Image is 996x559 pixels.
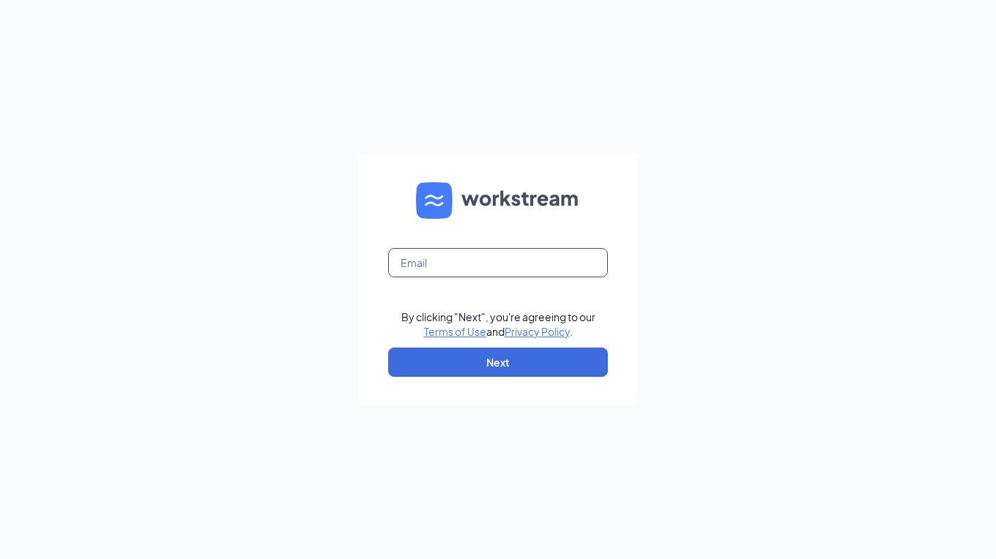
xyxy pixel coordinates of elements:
[424,325,486,338] a: Terms of Use
[416,182,580,219] img: WS logo and Workstream text
[401,309,595,339] div: By clicking "Next", you're agreeing to our and .
[505,325,570,338] a: Privacy Policy
[388,348,608,377] button: Next
[388,248,608,277] input: Email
